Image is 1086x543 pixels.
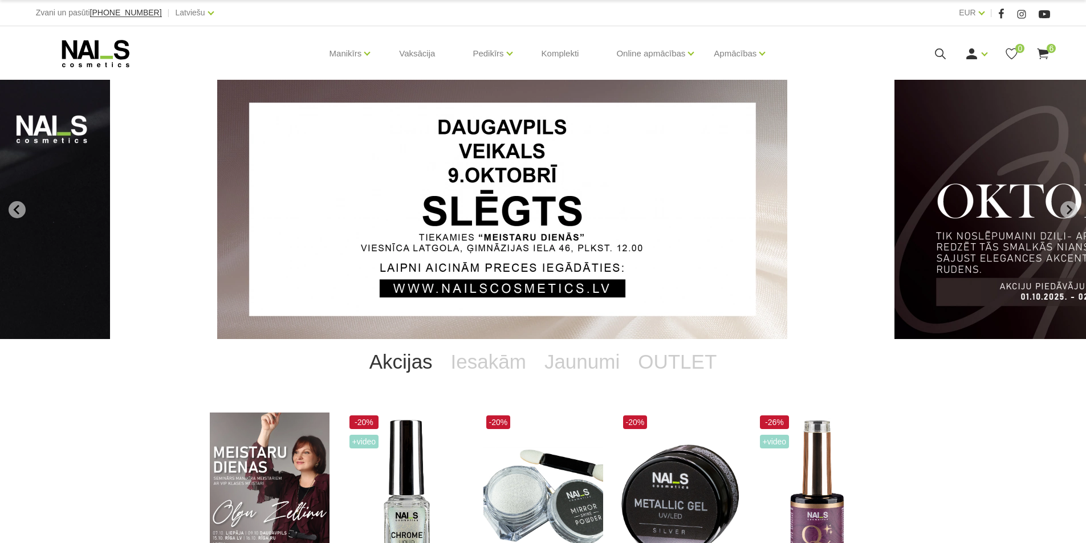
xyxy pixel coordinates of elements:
span: -20% [623,415,648,429]
span: +Video [349,435,379,448]
a: Vaksācija [390,26,444,81]
span: 0 [1015,44,1024,53]
a: [PHONE_NUMBER] [90,9,162,17]
span: | [990,6,993,20]
a: 0 [1004,47,1019,61]
a: Akcijas [360,339,442,385]
a: Online apmācības [616,31,685,76]
button: Go to last slide [9,201,26,218]
a: Latviešu [176,6,205,19]
span: -26% [760,415,790,429]
a: Jaunumi [535,339,629,385]
button: Next slide [1060,201,1077,218]
div: Zvani un pasūti [36,6,162,20]
span: | [168,6,170,20]
span: 6 [1047,44,1056,53]
a: Manikīrs [330,31,362,76]
a: OUTLET [629,339,726,385]
a: Pedikīrs [473,31,503,76]
span: +Video [760,435,790,448]
a: Apmācības [714,31,756,76]
a: EUR [959,6,976,19]
span: [PHONE_NUMBER] [90,8,162,17]
span: -20% [486,415,511,429]
a: Iesakām [442,339,535,385]
span: -20% [349,415,379,429]
a: 6 [1036,47,1050,61]
li: 1 of 12 [217,80,869,339]
a: Komplekti [532,26,588,81]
